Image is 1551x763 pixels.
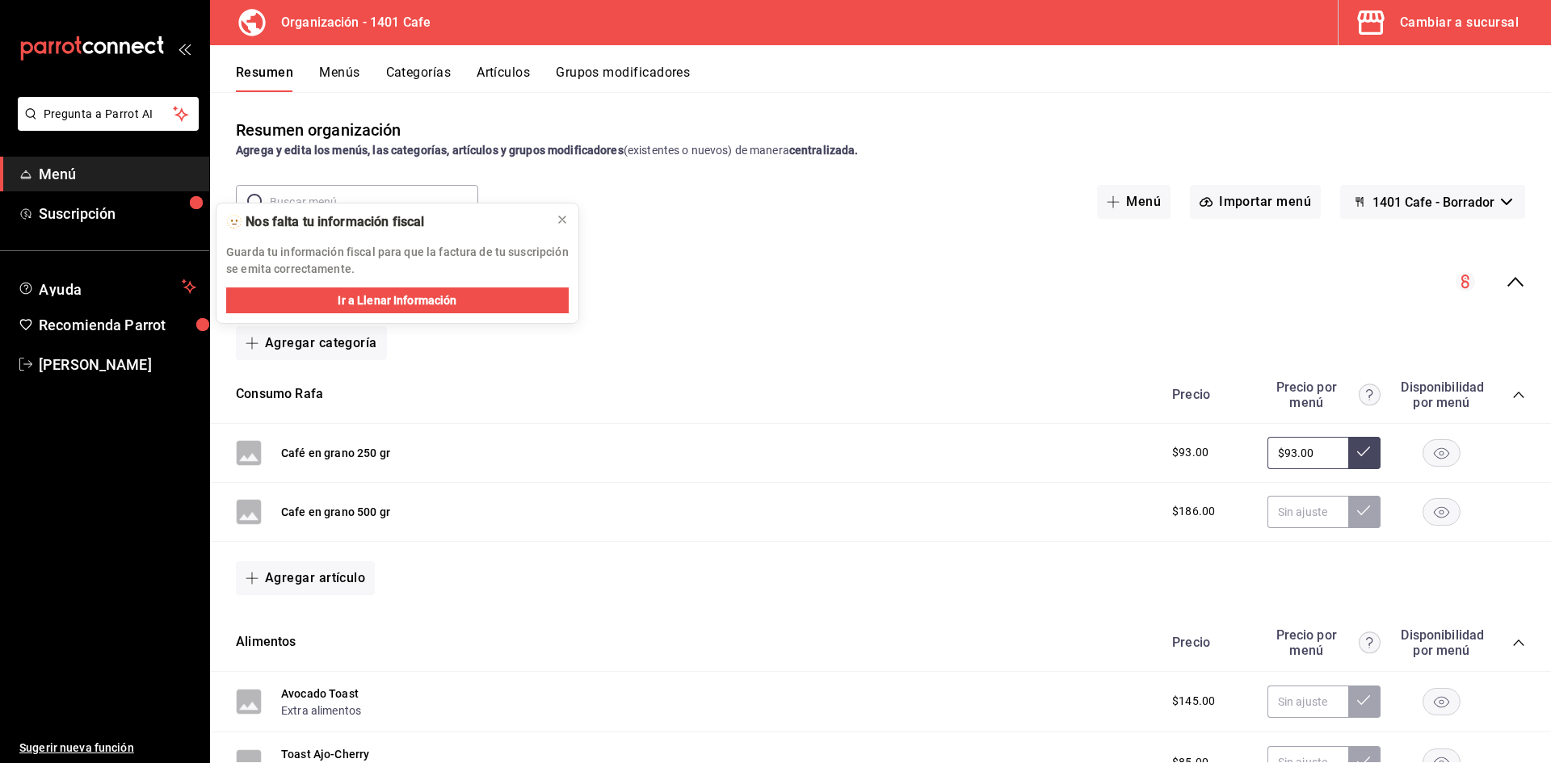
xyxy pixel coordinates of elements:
div: Disponibilidad por menú [1401,379,1482,410]
button: 1401 Cafe - Borrador [1340,185,1525,219]
button: Pregunta a Parrot AI [18,97,199,131]
button: collapse-category-row [1512,388,1525,401]
div: collapse-menu-row [210,245,1551,320]
div: Precio por menú [1267,379,1381,410]
div: Precio [1156,387,1259,402]
div: 🫥 Nos falta tu información fiscal [226,213,543,231]
p: Guarda tu información fiscal para que la factura de tu suscripción se emita correctamente. [226,244,569,278]
input: Sin ajuste [1267,685,1348,718]
input: Sin ajuste [1267,437,1348,469]
button: collapse-category-row [1512,636,1525,649]
button: Grupos modificadores [556,65,690,92]
span: Suscripción [39,203,196,224]
button: Toast Ajo-Cherry [281,746,369,762]
button: Resumen [236,65,293,92]
div: Resumen organización [236,118,401,142]
span: 1401 Cafe - Borrador [1372,195,1494,210]
div: Precio [1156,635,1259,650]
button: Alimentos [236,633,296,652]
button: Consumo Rafa [236,385,323,404]
a: Pregunta a Parrot AI [11,117,199,134]
span: [PERSON_NAME] [39,354,196,375]
span: Menú [39,163,196,185]
span: Pregunta a Parrot AI [44,106,174,123]
div: Cambiar a sucursal [1400,11,1519,34]
button: Agregar artículo [236,561,375,595]
span: Ayuda [39,277,175,296]
strong: Agrega y edita los menús, las categorías, artículos y grupos modificadores [236,144,624,157]
div: navigation tabs [236,65,1551,92]
button: Avocado Toast [281,685,359,702]
span: $186.00 [1172,503,1215,520]
button: Importar menú [1190,185,1321,219]
input: Sin ajuste [1267,496,1348,528]
div: Precio por menú [1267,627,1381,658]
button: Café en grano 250 gr [281,445,390,461]
button: Categorías [386,65,452,92]
button: Menús [319,65,359,92]
span: $145.00 [1172,693,1215,710]
input: Buscar menú [270,186,478,218]
span: Sugerir nueva función [19,740,196,757]
h3: Organización - 1401 Cafe [268,13,431,32]
button: Ir a Llenar Información [226,287,569,313]
button: Menú [1097,185,1171,219]
span: $93.00 [1172,444,1208,461]
strong: centralizada. [789,144,859,157]
button: Agregar categoría [236,326,387,360]
span: Recomienda Parrot [39,314,196,336]
button: open_drawer_menu [178,42,191,55]
div: (existentes o nuevos) de manera [236,142,1525,159]
span: Ir a Llenar Información [338,292,456,309]
button: Cafe en grano 500 gr [281,504,390,520]
div: Disponibilidad por menú [1401,627,1482,658]
button: Extra alimentos [281,702,361,719]
button: Artículos [477,65,530,92]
